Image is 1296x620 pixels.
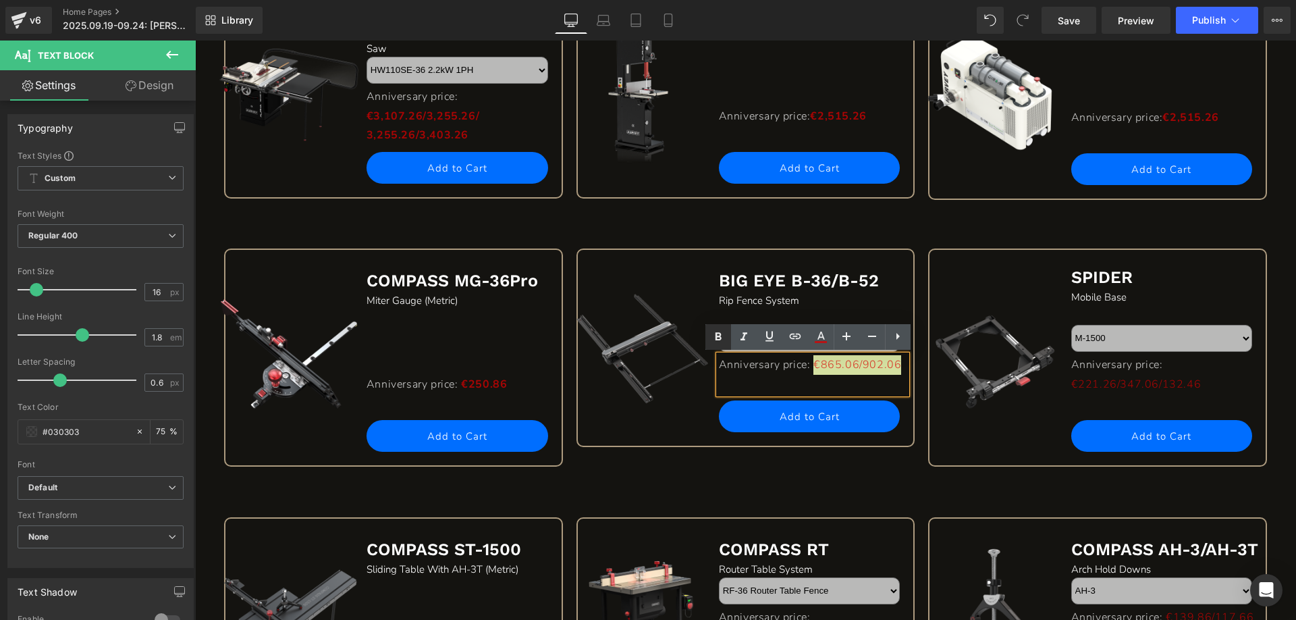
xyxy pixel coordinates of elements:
[18,150,184,161] div: Text Styles
[27,11,44,29] div: v6
[170,378,182,387] span: px
[524,111,705,143] button: Add to Cart
[63,7,218,18] a: Home Pages
[618,317,706,332] span: €865.06/902.06
[524,499,634,519] b: COMPASS RT
[1009,7,1036,34] button: Redo
[18,312,184,321] div: Line Height
[524,253,604,267] span: Rip Fence System
[1250,574,1282,606] div: Open Intercom Messenger
[587,7,620,34] a: Laptop
[266,336,312,351] strong: €250.86
[977,7,1004,34] button: Undo
[876,250,932,263] span: Mobile Base
[171,522,323,536] span: Sliding Table With AH-3T (Metric)
[18,460,184,469] div: Font
[971,569,1058,584] span: €139.86/117.66
[171,68,284,83] strong: €3,107.26/3,255.26/
[28,482,57,494] i: Default
[1192,15,1226,26] span: Publish
[1176,7,1258,34] button: Publish
[18,403,184,412] div: Text Color
[18,579,77,598] div: Text Shadow
[18,115,73,134] div: Typography
[63,20,192,31] span: 2025.09.19-09.24: [PERSON_NAME] 26-jähriges Jubiläum
[171,336,263,351] span: Anniversary price:
[18,209,184,219] div: Font Weight
[615,68,671,83] strong: €2,515.26
[43,424,129,439] input: Color
[1058,14,1080,28] span: Save
[967,70,1023,84] strong: €2,515.26
[876,70,968,84] span: Anniversary price:
[876,522,956,536] span: Arch Hold Downs
[45,173,76,184] b: Custom
[170,333,182,342] span: em
[18,242,169,393] img: COMPASS MG-36Pro Miter Gauge
[876,113,1058,145] button: Add to Cart
[876,227,938,247] b: SPIDER
[171,380,353,411] button: Add to Cart
[555,7,587,34] a: Desktop
[18,267,184,276] div: Font Size
[524,317,616,332] span: Anniversary price:
[171,49,263,63] span: Anniversary price:
[524,230,684,250] b: BIG EYE B-36/B-52
[371,232,522,383] img: BIG EYE B-36/B-52 RIP FENCE SYSTEM
[652,7,684,34] a: Mobile
[876,380,1058,411] button: Add to Cart
[28,230,78,240] b: Regular 400
[524,360,705,392] button: Add to Cart
[171,499,326,519] b: COMPASS ST-1500
[524,522,618,536] span: Router Table System
[171,230,343,250] b: COMPASS MG-36Pro
[876,499,1063,519] b: COMPASS AH-3/AH-3T
[876,317,968,332] span: Anniversary price:
[1102,7,1170,34] a: Preview
[876,336,1006,351] span: €221.26/347.06/132.46
[876,569,968,584] span: Anniversary price:
[171,111,353,143] button: Add to Cart
[28,532,49,542] b: None
[18,357,184,367] div: Letter Spacing
[524,569,616,584] span: Anniversary price:
[1264,7,1291,34] button: More
[1118,14,1154,28] span: Preview
[5,7,52,34] a: v6
[221,14,253,26] span: Library
[38,50,94,61] span: Text Block
[171,253,263,267] span: Miter Gauge (Metric)
[723,242,874,393] img: Spider Mobile Base
[524,68,616,83] span: Anniversary price:
[196,7,263,34] a: New Library
[151,420,183,444] div: %
[101,70,198,101] a: Design
[170,288,182,296] span: px
[620,7,652,34] a: Tablet
[171,87,273,102] strong: 3,255.26/3,403.26
[18,511,184,520] div: Text Transform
